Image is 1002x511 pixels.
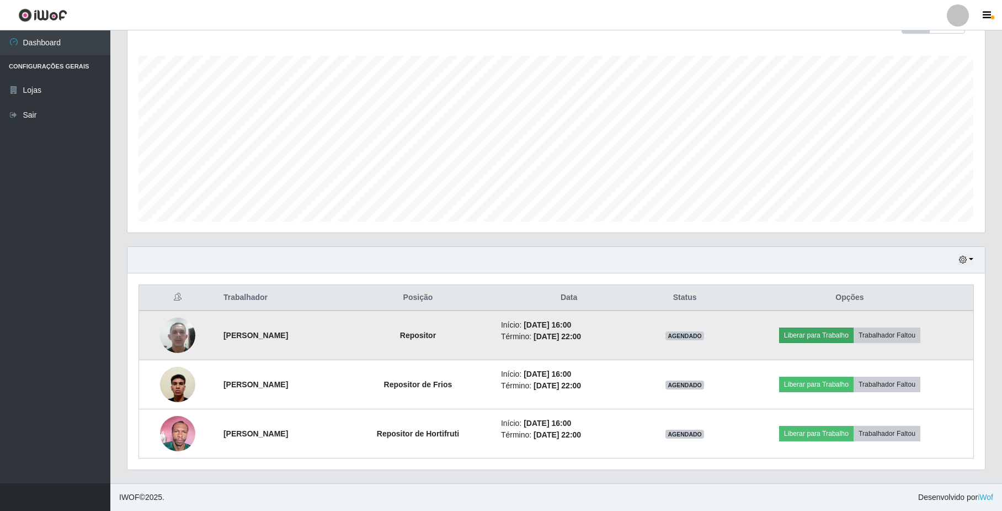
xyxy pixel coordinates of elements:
[779,377,854,392] button: Liberar para Trabalho
[534,332,581,341] time: [DATE] 22:00
[854,426,920,441] button: Trabalhador Faltou
[377,429,459,438] strong: Repositor de Hortifruti
[534,430,581,439] time: [DATE] 22:00
[665,430,704,439] span: AGENDADO
[779,328,854,343] button: Liberar para Trabalho
[501,368,637,380] li: Início:
[534,381,581,390] time: [DATE] 22:00
[779,426,854,441] button: Liberar para Trabalho
[501,319,637,331] li: Início:
[217,285,342,311] th: Trabalhador
[223,331,288,340] strong: [PERSON_NAME]
[18,8,67,22] img: CoreUI Logo
[665,331,704,340] span: AGENDADO
[854,377,920,392] button: Trabalhador Faltou
[524,320,571,329] time: [DATE] 16:00
[384,380,452,389] strong: Repositor de Frios
[160,361,195,408] img: 1749171143846.jpeg
[978,493,993,502] a: iWof
[160,312,195,359] img: 1716159554658.jpeg
[524,370,571,378] time: [DATE] 16:00
[854,328,920,343] button: Trabalhador Faltou
[501,418,637,429] li: Início:
[665,381,704,389] span: AGENDADO
[223,429,288,438] strong: [PERSON_NAME]
[501,429,637,441] li: Término:
[342,285,494,311] th: Posição
[501,380,637,392] li: Término:
[400,331,436,340] strong: Repositor
[643,285,726,311] th: Status
[494,285,643,311] th: Data
[119,493,140,502] span: IWOF
[501,331,637,343] li: Término:
[223,380,288,389] strong: [PERSON_NAME]
[726,285,974,311] th: Opções
[918,492,993,503] span: Desenvolvido por
[160,410,195,457] img: 1753956520242.jpeg
[119,492,164,503] span: © 2025 .
[524,419,571,428] time: [DATE] 16:00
